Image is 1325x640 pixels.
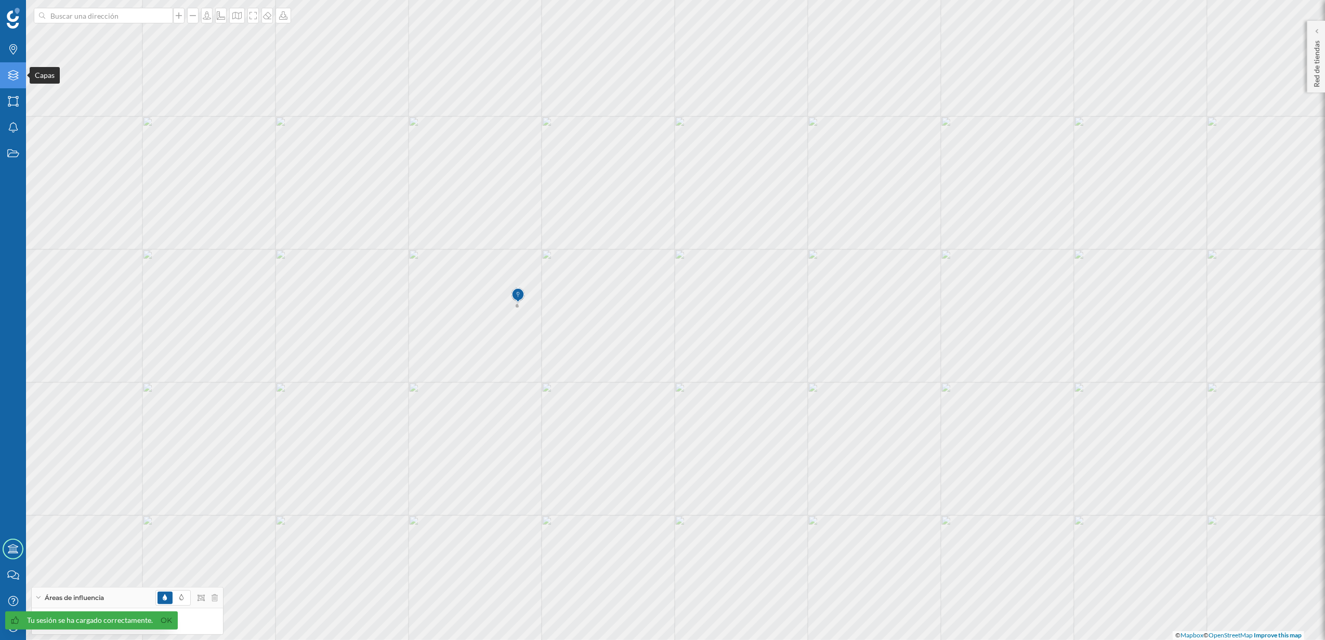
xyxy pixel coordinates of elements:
[1254,631,1302,639] a: Improve this map
[1173,631,1304,640] div: © ©
[1311,36,1322,87] p: Red de tiendas
[1180,631,1203,639] a: Mapbox
[28,615,153,625] div: Tu sesión se ha cargado correctamente.
[1209,631,1253,639] a: OpenStreetMap
[21,7,58,17] span: Soporte
[511,285,524,306] img: Marker
[159,615,175,626] a: Ok
[45,593,104,603] span: Áreas de influencia
[7,8,20,29] img: Geoblink Logo
[30,67,60,84] div: Capas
